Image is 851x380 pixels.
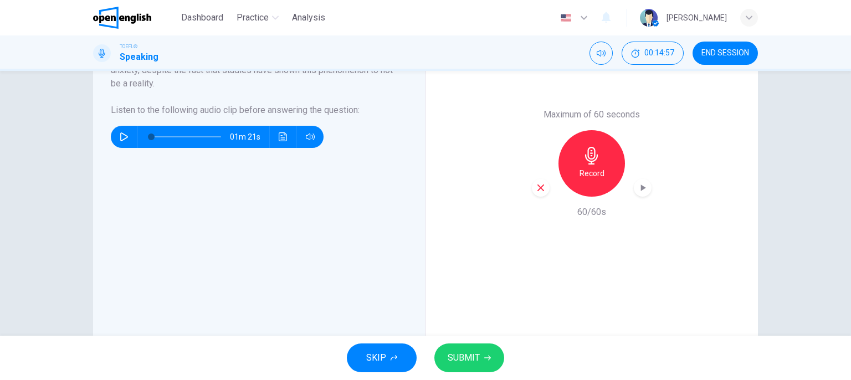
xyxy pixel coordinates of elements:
[434,343,504,372] button: SUBMIT
[120,43,137,50] span: TOEFL®
[111,104,394,117] h6: Listen to the following audio clip before answering the question :
[693,42,758,65] button: END SESSION
[181,11,223,24] span: Dashboard
[274,126,292,148] button: Click to see the audio transcription
[288,8,330,28] button: Analysis
[93,7,177,29] a: OpenEnglish logo
[93,7,151,29] img: OpenEnglish logo
[580,167,604,180] h6: Record
[559,14,573,22] img: en
[644,49,674,58] span: 00:14:57
[640,9,658,27] img: Profile picture
[292,11,325,24] span: Analysis
[177,8,228,28] button: Dashboard
[237,11,269,24] span: Practice
[701,49,749,58] span: END SESSION
[667,11,727,24] div: [PERSON_NAME]
[347,343,417,372] button: SKIP
[577,206,606,219] h6: 60/60s
[120,50,158,64] h1: Speaking
[366,350,386,366] span: SKIP
[232,8,283,28] button: Practice
[589,42,613,65] div: Mute
[544,108,640,121] h6: Maximum of 60 seconds
[448,350,480,366] span: SUBMIT
[622,42,684,65] div: Hide
[230,126,269,148] span: 01m 21s
[622,42,684,65] button: 00:14:57
[558,130,625,197] button: Record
